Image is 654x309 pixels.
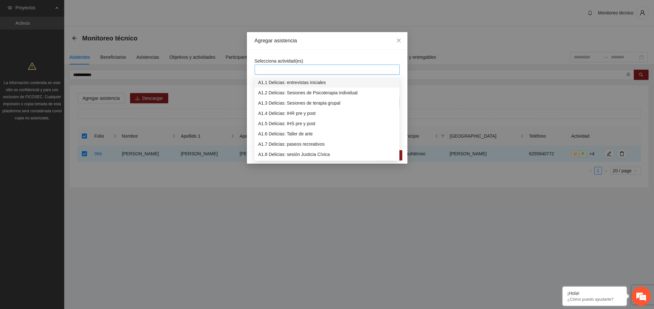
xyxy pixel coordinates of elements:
div: A1.1 Delicias: entrevistas iniciales [258,79,396,86]
div: Chatee con nosotros ahora [33,33,108,41]
div: Minimizar ventana de chat en vivo [105,3,121,19]
div: A1.5 Delicias: IHS pre y post [258,120,396,127]
div: Agregar asistencia [255,37,400,44]
div: A1.7 Delicias: paseos recreativos [254,139,399,149]
div: A1.2 Delicias: Sesiones de Psicoterapia individual [258,89,396,96]
div: A1.7 Delicias: paseos recreativos [258,141,396,148]
div: A1.6 Delicias: Taller de arte [254,129,399,139]
span: Estamos en línea. [37,86,89,150]
div: A1.3 Delicias: Sesiones de terapia grupal [254,98,399,108]
div: A1.8 Delicias: sesión Justicia Cívica [258,151,396,158]
div: A1.3 Delicias: Sesiones de terapia grupal [258,99,396,107]
textarea: Escriba su mensaje y pulse “Intro” [3,175,122,198]
p: ¿Cómo puedo ayudarte? [567,297,622,302]
div: A1.2 Delicias: Sesiones de Psicoterapia individual [254,88,399,98]
div: A1.1 Delicias: entrevistas iniciales [254,77,399,88]
div: A1.8 Delicias: sesión Justicia Cívica [254,149,399,159]
button: Close [390,32,407,49]
div: ¡Hola! [567,291,622,296]
div: A1.4 Delicias: IHR pre y post [258,110,396,117]
div: A1.6 Delicias: Taller de arte [258,130,396,137]
span: Selecciona actividad(es) [255,58,303,64]
div: A1.5 Delicias: IHS pre y post [254,118,399,129]
span: close [396,38,401,43]
div: A1.4 Delicias: IHR pre y post [254,108,399,118]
